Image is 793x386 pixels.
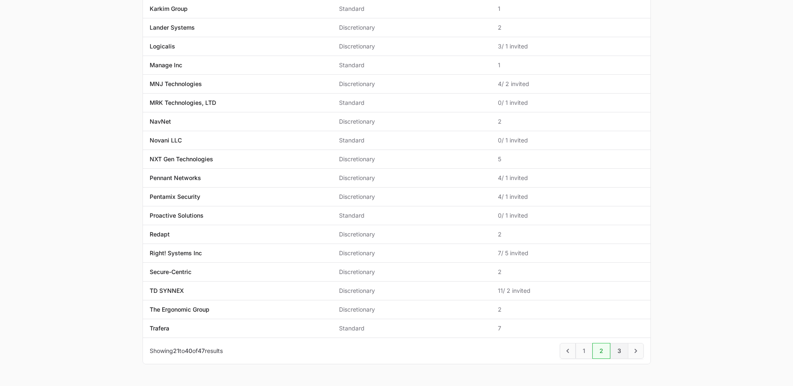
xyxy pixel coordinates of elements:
span: Discretionary [339,249,484,257]
span: Discretionary [339,174,484,182]
span: 0 / 1 invited [498,211,643,220]
span: Standard [339,136,484,145]
span: Discretionary [339,268,484,276]
span: Discretionary [339,230,484,239]
span: 0 / 1 invited [498,136,643,145]
p: Right! Systems Inc [150,249,202,257]
p: Pentamix Security [150,193,200,201]
a: 3 [610,343,628,359]
span: 4 / 1 invited [498,174,643,182]
span: Discretionary [339,117,484,126]
p: NXT Gen Technologies [150,155,213,163]
span: Discretionary [339,42,484,51]
p: Logicalis [150,42,175,51]
span: Standard [339,61,484,69]
a: 2 [592,343,610,359]
p: The Ergonomic Group [150,305,209,314]
span: 47 [198,347,205,354]
span: 1 [498,61,643,69]
span: 7 / 5 invited [498,249,643,257]
p: Redapt [150,230,170,239]
span: 2 [498,117,643,126]
span: 4 / 2 invited [498,80,643,88]
span: 11 / 2 invited [498,287,643,295]
span: 3 / 1 invited [498,42,643,51]
span: Standard [339,211,484,220]
p: Karkim Group [150,5,188,13]
p: TD SYNNEX [150,287,184,295]
p: MNJ Technologies [150,80,202,88]
span: Discretionary [339,80,484,88]
span: Standard [339,99,484,107]
span: 5 [498,155,643,163]
span: Discretionary [339,23,484,32]
span: Discretionary [339,287,484,295]
span: 40 [185,347,192,354]
p: Lander Systems [150,23,195,32]
p: MRK Technologies, LTD [150,99,216,107]
span: 7 [498,324,643,333]
p: Secure-Centric [150,268,191,276]
span: 21 [173,347,179,354]
p: Proactive Solutions [150,211,204,220]
a: Previous [560,343,576,359]
span: Standard [339,324,484,333]
p: Pennant Networks [150,174,201,182]
span: 2 [498,23,643,32]
span: Discretionary [339,305,484,314]
p: Manage Inc [150,61,182,69]
span: 4 / 1 invited [498,193,643,201]
span: Discretionary [339,155,484,163]
p: NavNet [150,117,171,126]
p: Novani LLC [150,136,182,145]
span: Discretionary [339,193,484,201]
span: Standard [339,5,484,13]
p: Trafera [150,324,169,333]
a: 1 [576,343,592,359]
p: Showing to of results [150,347,223,355]
span: 2 [498,230,643,239]
span: 2 [498,305,643,314]
a: Next [628,343,644,359]
span: 2 [498,268,643,276]
span: 1 [498,5,643,13]
span: 0 / 1 invited [498,99,643,107]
